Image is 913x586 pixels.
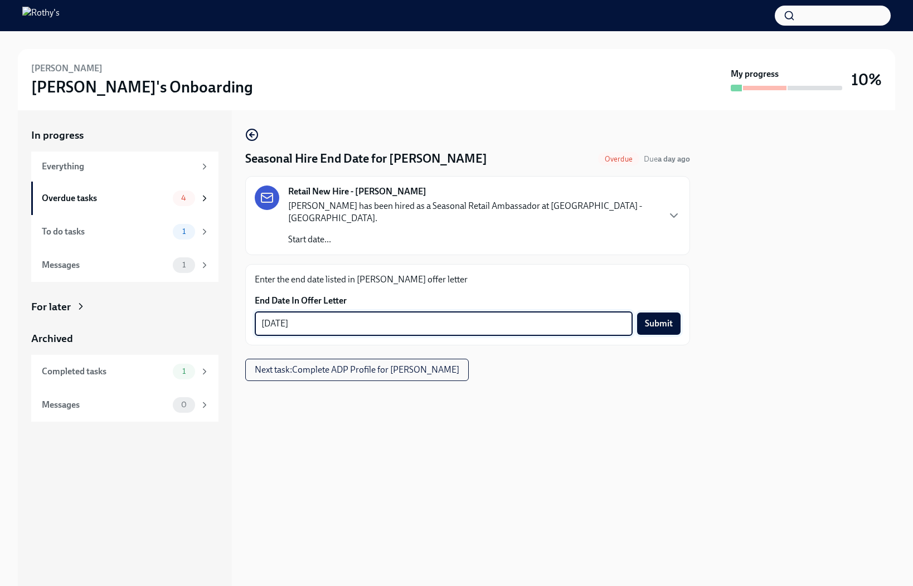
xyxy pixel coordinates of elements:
button: Next task:Complete ADP Profile for [PERSON_NAME] [245,359,469,381]
h6: [PERSON_NAME] [31,62,103,75]
p: [PERSON_NAME] has been hired as a Seasonal Retail Ambassador at [GEOGRAPHIC_DATA] - [GEOGRAPHIC_D... [288,200,658,224]
span: 1 [176,367,192,375]
a: For later [31,300,218,314]
span: Overdue [598,155,639,163]
div: Overdue tasks [42,192,168,204]
h4: Seasonal Hire End Date for [PERSON_NAME] [245,150,487,167]
h3: [PERSON_NAME]'s Onboarding [31,77,253,97]
span: 1 [176,261,192,269]
span: Submit [645,318,673,329]
span: Next task : Complete ADP Profile for [PERSON_NAME] [255,364,459,375]
span: 0 [174,401,193,409]
span: 4 [174,194,193,202]
div: Everything [42,160,195,173]
label: End Date In Offer Letter [255,295,681,307]
span: September 8th, 2025 09:00 [644,154,690,164]
p: Enter the end date listed in [PERSON_NAME] offer letter [255,274,681,286]
a: Everything [31,152,218,182]
a: In progress [31,128,218,143]
span: Due [644,154,690,164]
a: Archived [31,331,218,346]
div: Messages [42,399,168,411]
strong: My progress [731,68,779,80]
a: Messages0 [31,388,218,422]
button: Submit [637,312,681,335]
p: Start date... [288,233,658,246]
h3: 10% [851,70,882,90]
div: For later [31,300,71,314]
a: Messages1 [31,248,218,282]
img: Rothy's [22,7,60,25]
span: 1 [176,227,192,236]
a: Completed tasks1 [31,355,218,388]
a: Overdue tasks4 [31,182,218,215]
strong: Retail New Hire - [PERSON_NAME] [288,185,426,198]
div: Messages [42,259,168,271]
div: Completed tasks [42,365,168,378]
strong: a day ago [658,154,690,164]
textarea: [DATE] [261,317,626,330]
div: To do tasks [42,226,168,238]
a: To do tasks1 [31,215,218,248]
